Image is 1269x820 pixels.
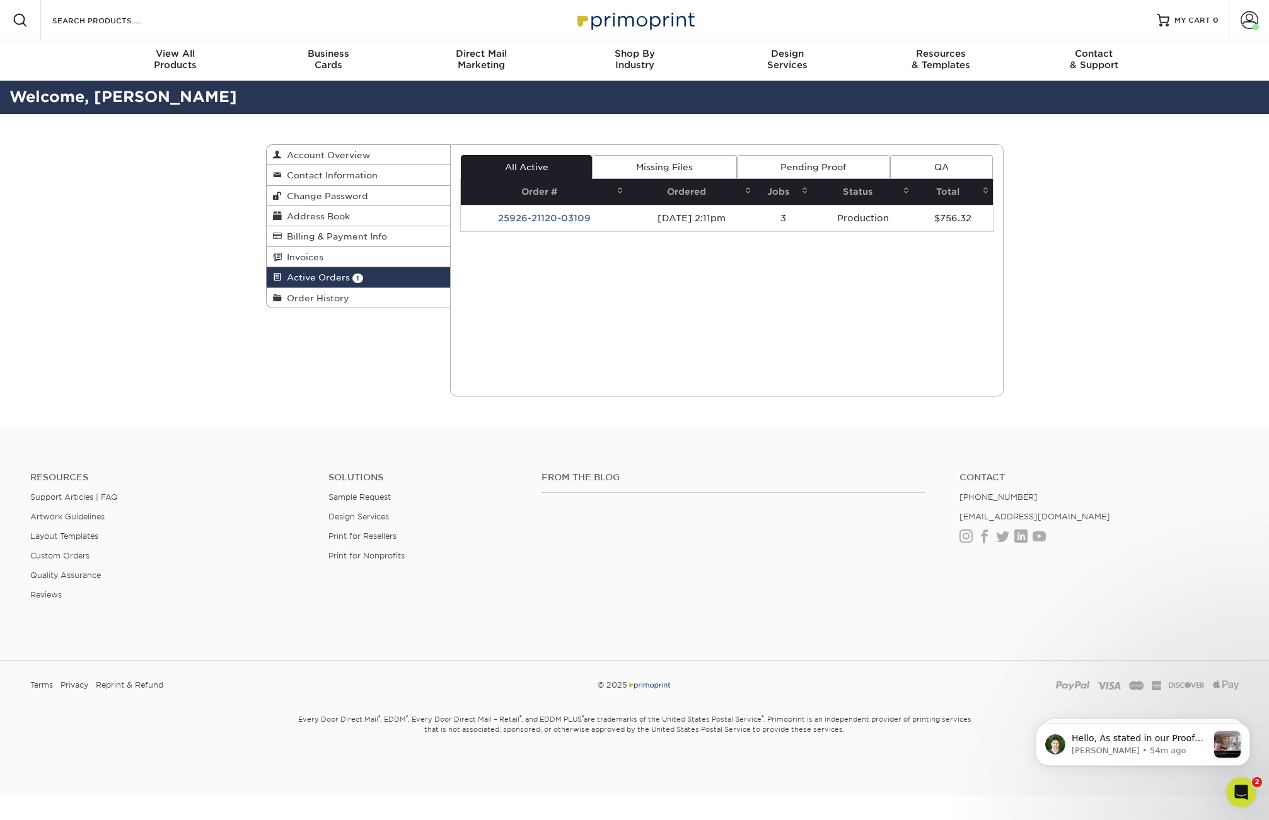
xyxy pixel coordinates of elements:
span: Contact Information [282,170,378,180]
span: Direct Mail [405,48,558,59]
span: Hello, As stated in our Proof email, we have attached a mockup of your file on our Clear stock. P... [55,35,187,183]
sup: ® [519,714,521,720]
a: Terms [30,676,53,695]
a: Address Book [267,206,451,226]
th: Total [913,179,992,205]
span: Resources [864,48,1017,59]
a: [EMAIL_ADDRESS][DOMAIN_NAME] [959,512,1110,521]
a: Reviews [30,590,62,599]
a: Pending Proof [737,155,890,179]
a: BusinessCards [252,40,405,81]
a: Sample Request [328,492,391,502]
div: Industry [558,48,711,71]
a: Order History [267,288,451,308]
span: Change Password [282,191,368,201]
a: Direct MailMarketing [405,40,558,81]
div: Cards [252,48,405,71]
a: Quality Assurance [30,570,101,580]
sup: ® [762,714,763,720]
span: Business [252,48,405,59]
span: Address Book [282,211,350,221]
a: Artwork Guidelines [30,512,105,521]
span: 1 [352,274,363,283]
td: [DATE] 2:11pm [627,205,755,231]
div: © 2025 [430,676,839,695]
div: Marketing [405,48,558,71]
a: Print for Resellers [328,531,397,541]
h4: Solutions [328,472,523,483]
span: Shop By [558,48,711,59]
td: $756.32 [913,205,992,231]
a: Contact Information [267,165,451,185]
a: Custom Orders [30,551,90,560]
h4: Resources [30,472,310,483]
sup: ® [378,714,380,720]
sup: ® [582,714,584,720]
th: Status [812,179,913,205]
span: View All [99,48,252,59]
div: & Support [1017,48,1171,71]
a: DesignServices [711,40,864,81]
span: 0 [1213,16,1219,25]
h4: From the Blog [542,472,925,483]
div: & Templates [864,48,1017,71]
a: QA [890,155,992,179]
iframe: Intercom notifications message [1017,698,1269,786]
iframe: Intercom live chat [1226,777,1256,807]
a: Missing Files [592,155,736,179]
a: Shop ByIndustry [558,40,711,81]
small: Every Door Direct Mail , EDDM , Every Door Direct Mail – Retail , and EDDM PLUS are trademarks of... [266,710,1004,765]
a: Account Overview [267,145,451,165]
td: 3 [755,205,812,231]
a: Reprint & Refund [96,676,163,695]
a: Design Services [328,512,389,521]
a: All Active [461,155,592,179]
a: Layout Templates [30,531,98,541]
sup: ® [406,714,408,720]
td: Production [812,205,913,231]
span: Design [711,48,864,59]
a: Support Articles | FAQ [30,492,118,502]
a: Privacy [61,676,88,695]
a: Active Orders 1 [267,267,451,287]
img: Primoprint [627,680,671,690]
span: Active Orders [282,272,350,282]
th: Jobs [755,179,812,205]
span: Invoices [282,252,323,262]
th: Ordered [627,179,755,205]
a: [PHONE_NUMBER] [959,492,1038,502]
th: Order # [461,179,627,205]
a: Resources& Templates [864,40,1017,81]
a: Change Password [267,186,451,206]
a: Invoices [267,247,451,267]
span: Account Overview [282,150,370,160]
img: Primoprint [572,6,698,33]
td: 25926-21120-03109 [461,205,627,231]
p: Message from Matthew, sent 54m ago [55,47,191,59]
span: MY CART [1174,15,1210,26]
a: Print for Nonprofits [328,551,405,560]
div: Services [711,48,864,71]
a: Contact& Support [1017,40,1171,81]
span: Billing & Payment Info [282,231,387,241]
a: Contact [959,472,1239,483]
div: Products [99,48,252,71]
span: Order History [282,293,349,303]
a: Billing & Payment Info [267,226,451,246]
span: 2 [1252,777,1262,787]
input: SEARCH PRODUCTS..... [51,13,174,28]
span: Contact [1017,48,1171,59]
a: View AllProducts [99,40,252,81]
